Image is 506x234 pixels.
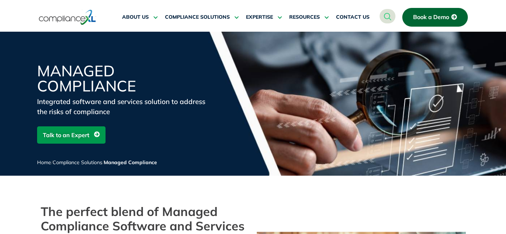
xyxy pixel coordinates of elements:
[39,9,96,26] img: logo-one.svg
[43,128,89,142] span: Talk to an Expert
[104,159,157,166] span: Managed Compliance
[289,14,320,21] span: RESOURCES
[402,8,468,27] a: Book a Demo
[122,9,158,26] a: ABOUT US
[336,14,370,21] span: CONTACT US
[246,14,273,21] span: EXPERTISE
[37,96,210,117] div: Integrated software and services solution to address the risks of compliance
[246,9,282,26] a: EXPERTISE
[413,14,449,21] span: Book a Demo
[165,9,239,26] a: COMPLIANCE SOLUTIONS
[122,14,149,21] span: ABOUT US
[41,204,245,234] b: The perfect blend of Managed Compliance Software and Services
[37,159,51,166] a: Home
[37,126,106,144] a: Talk to an Expert
[380,9,395,23] a: navsearch-button
[336,9,370,26] a: CONTACT US
[37,159,157,166] span: / /
[165,14,230,21] span: COMPLIANCE SOLUTIONS
[289,9,329,26] a: RESOURCES
[53,159,102,166] a: Compliance Solutions
[37,63,210,94] h1: Managed Compliance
